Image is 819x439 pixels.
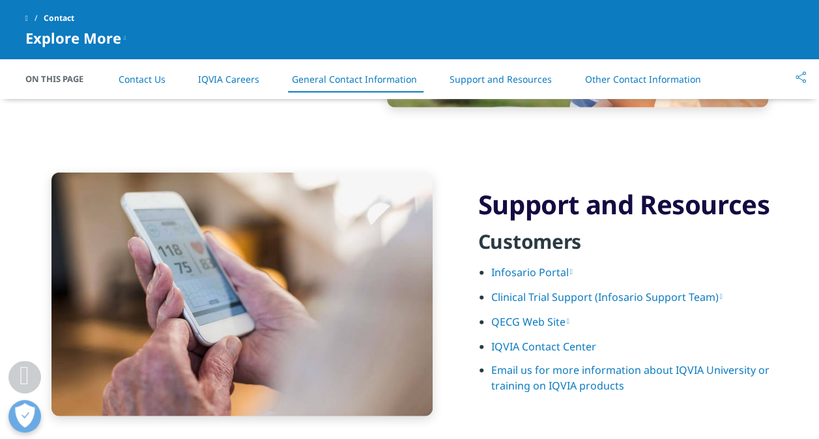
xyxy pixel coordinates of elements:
[491,363,769,393] a: Email us for more information about IQVIA University or training on IQVIA products
[25,72,97,85] span: On This Page
[292,73,417,85] a: General Contact Information
[491,265,573,279] a: Infosario Portal
[51,173,433,416] img: Using smartphone
[119,73,165,85] a: Contact Us
[198,73,259,85] a: IQVIA Careers
[25,30,121,46] span: Explore More
[584,73,700,85] a: Other Contact Information
[478,188,794,221] h3: Support and Resources
[491,339,596,354] a: IQVIA Contact Center
[44,7,74,30] span: Contact
[491,315,569,329] a: QECG Web Site
[450,73,552,85] a: Support and Resources
[8,400,41,432] button: Open Preferences
[491,290,723,304] a: Clinical Trial Support (Infosario Support Team)
[478,229,794,264] h4: Customers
